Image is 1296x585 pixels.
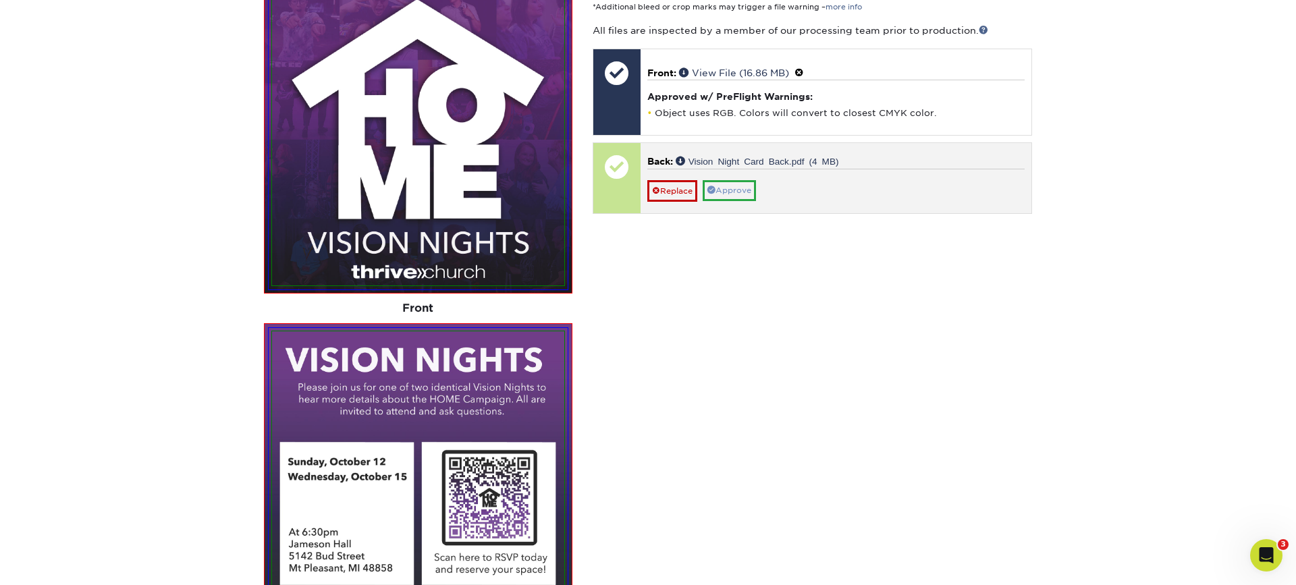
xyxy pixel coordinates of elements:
[593,24,1032,37] p: All files are inspected by a member of our processing team prior to production.
[593,3,862,11] small: *Additional bleed or crop marks may trigger a file warning –
[1278,539,1289,550] span: 3
[647,107,1025,119] li: Object uses RGB. Colors will convert to closest CMYK color.
[647,156,673,167] span: Back:
[647,67,676,78] span: Front:
[703,180,756,201] a: Approve
[264,294,572,323] div: Front
[826,3,862,11] a: more info
[647,180,697,202] a: Replace
[676,156,839,165] a: Vision Night Card Back.pdf (4 MB)
[1250,539,1282,572] iframe: Intercom live chat
[679,67,789,78] a: View File (16.86 MB)
[647,91,1025,102] h4: Approved w/ PreFlight Warnings:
